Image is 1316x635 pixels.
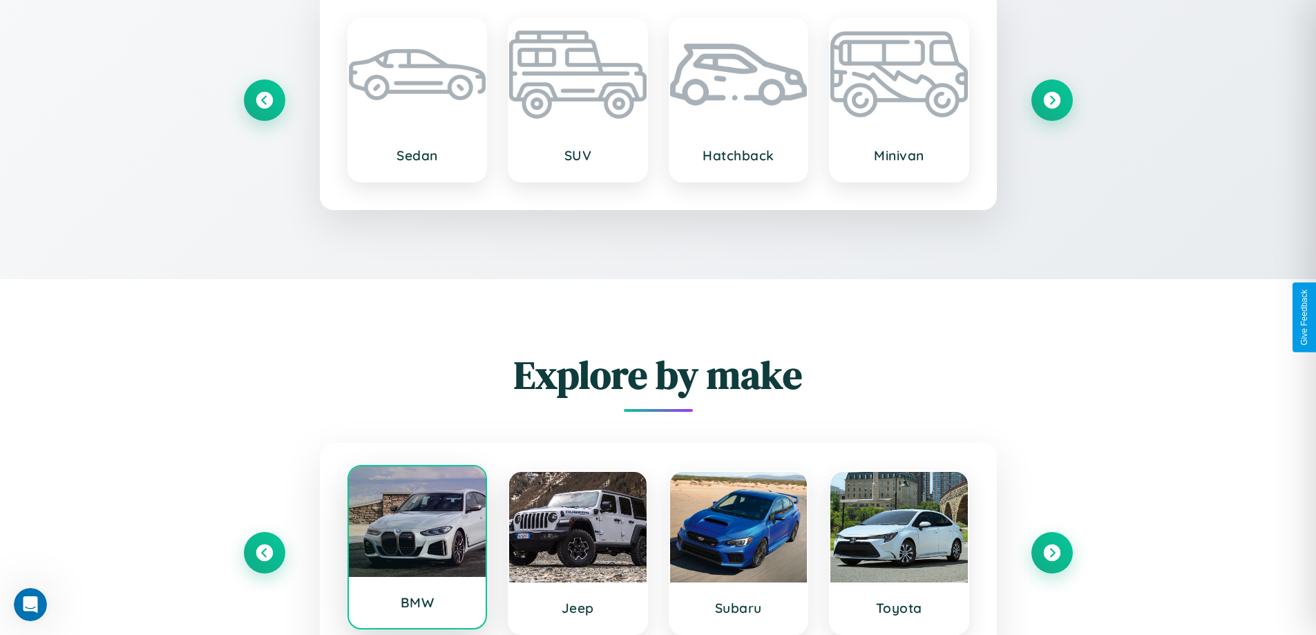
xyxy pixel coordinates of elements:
h3: Minivan [844,147,954,164]
iframe: Intercom live chat [14,588,47,621]
h3: Sedan [363,147,473,164]
div: Give Feedback [1299,290,1309,345]
h3: Jeep [523,600,633,616]
h3: BMW [363,594,473,611]
h3: SUV [523,147,633,164]
h3: Subaru [684,600,794,616]
h3: Toyota [844,600,954,616]
h3: Hatchback [684,147,794,164]
h2: Explore by make [244,348,1073,401]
